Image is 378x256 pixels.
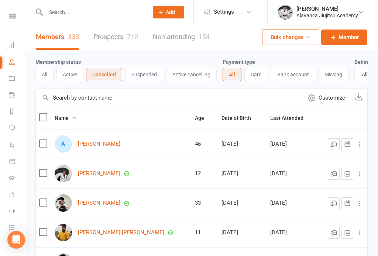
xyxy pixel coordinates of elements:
span: Date of Birth [221,115,259,121]
div: [DATE] [270,229,317,236]
div: 11 [195,229,215,236]
div: 33 [195,200,215,206]
input: Search by contact name [36,89,303,107]
a: Member [321,30,367,45]
div: 12 [195,170,215,177]
a: [PERSON_NAME] [78,141,120,147]
span: Customize [319,93,345,102]
a: [PERSON_NAME] [78,170,120,177]
button: All [35,68,54,81]
button: Name [55,114,77,122]
div: [DATE] [221,200,264,206]
button: Last Attended [270,114,312,122]
div: 710 [127,33,138,41]
span: Last Attended [270,115,312,121]
div: [DATE] [221,229,264,236]
span: Member [339,33,359,42]
button: Active [56,68,83,81]
img: thumb_image1664424294.png [278,5,293,20]
div: [DATE] [270,170,317,177]
button: Suspended [125,68,163,81]
button: Active cancelling [166,68,217,81]
img: Gisele [55,165,72,182]
div: Alavanca Jiujitsu Academy [296,12,358,19]
label: Payment type [223,59,255,65]
div: [DATE] [221,141,264,147]
button: Age [195,114,212,122]
div: 154 [199,33,210,41]
img: Ayushman [55,224,72,241]
div: Open Intercom Messenger [7,231,25,249]
a: Non-attending154 [153,24,210,50]
a: People [9,54,25,71]
a: Payments [9,87,25,104]
button: Cancelled [86,68,122,81]
a: [PERSON_NAME] [78,200,120,206]
button: Bulk changes [262,30,319,45]
a: Product Sales [9,154,25,170]
span: Settings [214,4,234,20]
a: Dashboard [9,38,25,54]
a: Calendar [9,71,25,87]
button: Customize [303,89,350,107]
a: Prospects710 [94,24,138,50]
span: Name [55,115,77,121]
a: [PERSON_NAME] [PERSON_NAME] [78,229,164,236]
button: Date of Birth [221,114,259,122]
label: Membership status [35,59,81,65]
div: [PERSON_NAME] [296,6,358,12]
input: Search... [44,7,143,17]
img: Lewis [55,194,72,212]
button: Card [244,68,268,81]
button: All [223,68,241,81]
button: Missing [318,68,348,81]
div: Aysun [55,135,72,153]
span: Age [195,115,212,121]
div: [DATE] [270,141,317,147]
a: Members333 [36,24,79,50]
button: Bank account [271,68,315,81]
button: Add [153,6,184,18]
div: [DATE] [221,170,264,177]
div: [DATE] [270,200,317,206]
div: 46 [195,141,215,147]
div: 333 [68,33,79,41]
a: Reports [9,104,25,121]
span: Add [166,9,175,15]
